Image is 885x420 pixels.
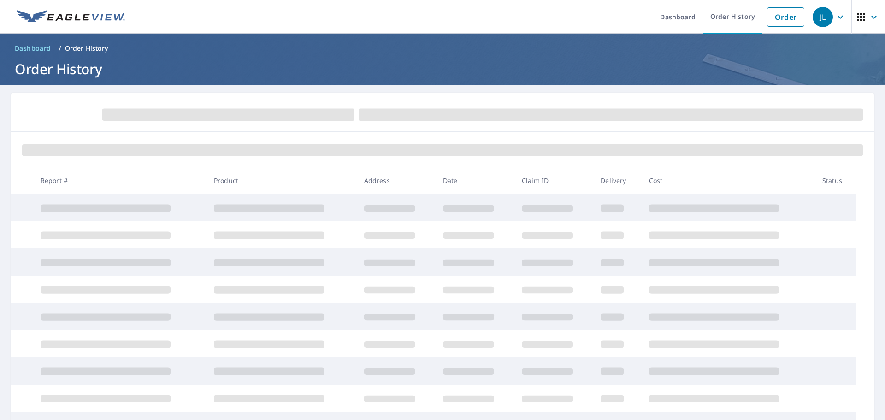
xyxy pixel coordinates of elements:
th: Product [206,167,357,194]
th: Cost [642,167,815,194]
th: Delivery [593,167,641,194]
th: Status [815,167,856,194]
a: Dashboard [11,41,55,56]
li: / [59,43,61,54]
th: Address [357,167,436,194]
h1: Order History [11,59,874,78]
span: Dashboard [15,44,51,53]
p: Order History [65,44,108,53]
a: Order [767,7,804,27]
nav: breadcrumb [11,41,874,56]
th: Date [436,167,514,194]
th: Claim ID [514,167,593,194]
div: JL [813,7,833,27]
th: Report # [33,167,206,194]
img: EV Logo [17,10,125,24]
